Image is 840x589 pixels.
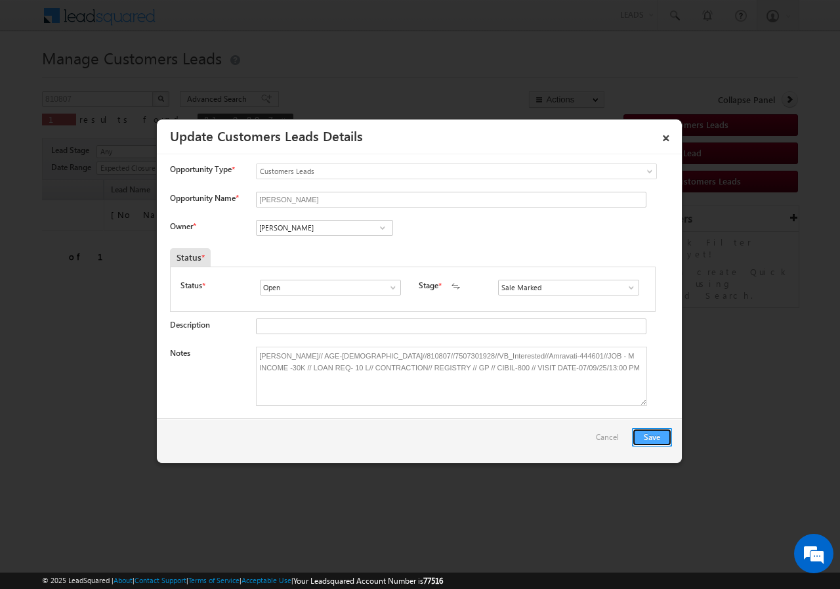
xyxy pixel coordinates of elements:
[632,428,672,447] button: Save
[170,193,238,203] label: Opportunity Name
[135,576,186,584] a: Contact Support
[170,320,210,330] label: Description
[180,280,202,292] label: Status
[170,348,190,358] label: Notes
[655,124,677,147] a: ×
[260,280,401,295] input: Type to Search
[68,69,220,86] div: Leave a message
[498,280,639,295] input: Type to Search
[114,576,133,584] a: About
[22,69,55,86] img: d_60004797649_company_0_60004797649
[619,281,636,294] a: Show All Items
[170,248,211,267] div: Status
[192,404,238,422] em: Submit
[170,164,232,175] span: Opportunity Type
[215,7,247,38] div: Minimize live chat window
[419,280,438,292] label: Stage
[257,165,603,177] span: Customers Leads
[17,121,240,393] textarea: Type your message and click 'Submit'
[256,164,657,179] a: Customers Leads
[423,576,443,586] span: 77516
[374,221,390,234] a: Show All Items
[256,220,393,236] input: Type to Search
[596,428,625,453] a: Cancel
[42,575,443,587] span: © 2025 LeadSquared | | | | |
[170,126,363,144] a: Update Customers Leads Details
[381,281,398,294] a: Show All Items
[293,576,443,586] span: Your Leadsquared Account Number is
[241,576,291,584] a: Acceptable Use
[170,221,196,231] label: Owner
[188,576,240,584] a: Terms of Service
